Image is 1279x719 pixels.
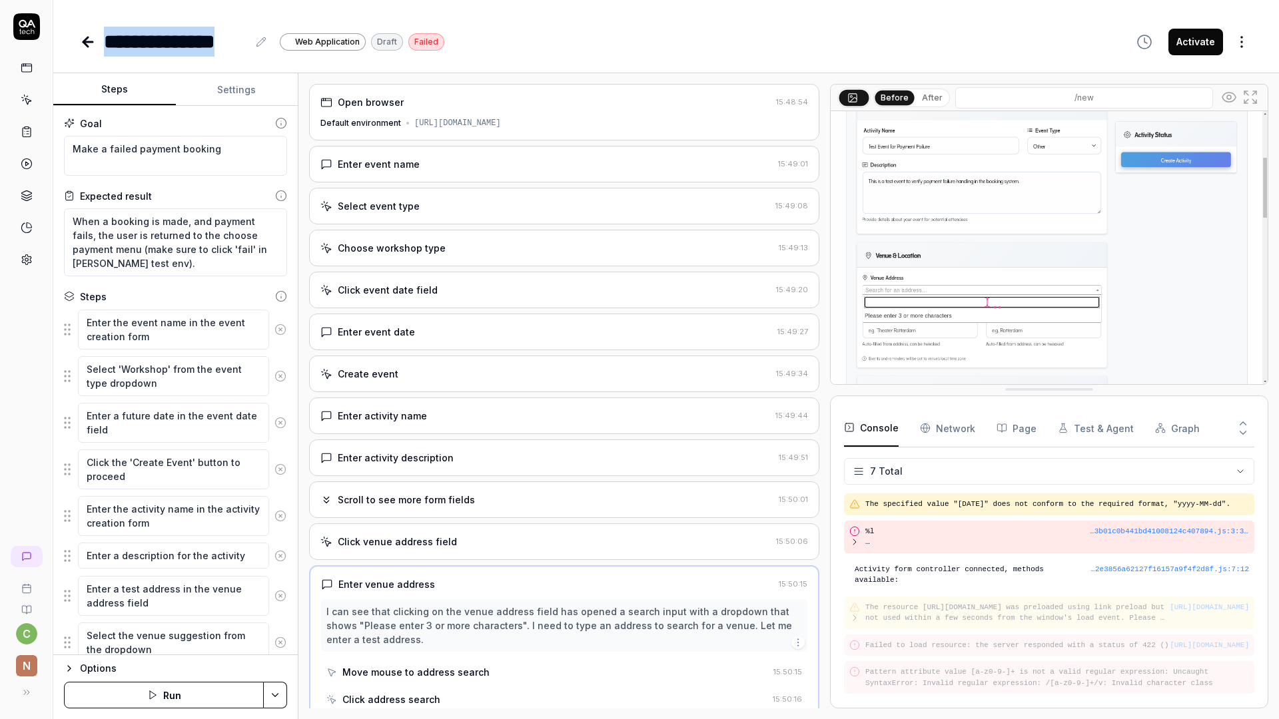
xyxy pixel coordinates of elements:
time: 15:49:44 [775,411,808,420]
div: Select event type [338,199,420,213]
button: Options [64,660,287,676]
div: Click venue address field [338,535,457,549]
div: Suggestions [64,542,287,570]
button: After [917,91,948,105]
div: Suggestions [64,402,287,443]
time: 15:50:15 [773,667,802,676]
div: Suggestions [64,575,287,616]
button: Remove step [269,543,292,569]
pre: The resource [URL][DOMAIN_NAME] was preloaded using link preload but not used within a few second... [865,602,1170,624]
button: Remove step [269,503,292,529]
button: Remove step [269,363,292,389]
a: Documentation [5,594,47,615]
time: 15:49:34 [776,369,808,378]
button: Move mouse to address search15:50:15 [321,660,807,684]
button: Open in full screen [1240,87,1261,108]
span: n [16,655,37,676]
button: Remove step [269,316,292,343]
button: Remove step [269,456,292,483]
time: 15:49:01 [778,159,808,168]
div: Suggestions [64,309,287,350]
button: n [5,644,47,679]
button: Steps [53,74,176,106]
div: Suggestions [64,449,287,490]
pre: %l %i %d Sitam consectetu adipiscing ElitSeddo: Eiusmo temp incididunt ut labo (etdolor 'magnaAli... [865,526,1089,548]
div: Suggestions [64,356,287,397]
div: Draft [371,33,403,51]
time: 15:50:01 [779,495,808,504]
button: Settings [176,74,298,106]
time: 15:50:06 [776,537,808,546]
button: Remove step [269,409,292,436]
time: 15:49:20 [776,285,808,294]
button: Run [64,682,264,708]
div: Enter activity description [338,451,454,465]
time: 15:49:27 [777,327,808,336]
div: Goal [80,117,102,130]
div: Suggestions [64,622,287,663]
time: 15:50:16 [773,694,802,704]
div: Choose workshop type [338,241,446,255]
button: Test & Agent [1058,409,1134,447]
button: [URL][DOMAIN_NAME] [1170,602,1249,613]
div: I can see that clicking on the venue address field has opened a search input with a dropdown that... [326,604,802,646]
div: …3b01c0b441bd41008124c407894.js : 3 : 39434 [1089,526,1249,537]
div: [URL][DOMAIN_NAME] [414,117,501,129]
button: Before [875,90,915,105]
button: [URL][DOMAIN_NAME] [1170,640,1249,651]
div: Create event [338,367,398,381]
div: Click event date field [338,283,438,297]
div: Failed [408,33,444,51]
a: Book a call with us [5,573,47,594]
a: New conversation [11,546,43,567]
button: Graph [1155,409,1200,447]
pre: Failed to load resource: the server responded with a status of 422 () [865,640,1249,651]
button: c [16,623,37,644]
time: 15:49:51 [779,453,808,462]
button: View version history [1128,29,1160,55]
div: Open browser [338,95,404,109]
button: …2e3856a62127f16157a9f4f2d8f.js:7:12 [1090,564,1249,575]
div: Steps [80,290,107,304]
button: Page [997,409,1037,447]
div: Enter event name [338,157,420,171]
pre: The specified value "[DATE]" does not conform to the required format, "yyyy-MM-dd". [865,499,1249,510]
button: Click address search15:50:16 [321,687,807,712]
pre: Pattern attribute value [a-z0-9-]+ is not a valid regular expression: Uncaught SyntaxError: Inval... [865,666,1249,688]
a: Web Application [280,33,366,51]
button: Show all interative elements [1218,87,1240,108]
button: Network [920,409,975,447]
div: Expected result [80,189,152,203]
pre: Activity form controller connected, methods available: [855,564,1249,586]
button: Activate [1168,29,1223,55]
time: 15:49:08 [775,201,808,210]
div: Suggestions [64,495,287,537]
div: …2e3856a62127f16157a9f4f2d8f.js : 7 : 12 [1090,564,1249,575]
div: Scroll to see more form fields [338,493,475,507]
button: …3b01c0b441bd41008124c407894.js:3:39434 [1089,526,1249,537]
div: Move mouse to address search [342,665,490,679]
span: Web Application [295,36,360,48]
div: Options [80,660,287,676]
time: 15:50:15 [779,579,807,589]
button: Remove step [269,629,292,656]
time: 15:49:13 [779,243,808,252]
img: Screenshot [831,111,1268,384]
time: 15:48:54 [776,97,808,107]
div: Enter event date [338,325,415,339]
div: Default environment [320,117,401,129]
div: Enter activity name [338,409,427,423]
button: Remove step [269,583,292,609]
div: Click address search [342,692,440,706]
button: Console [844,409,899,447]
div: Enter venue address [338,577,435,591]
